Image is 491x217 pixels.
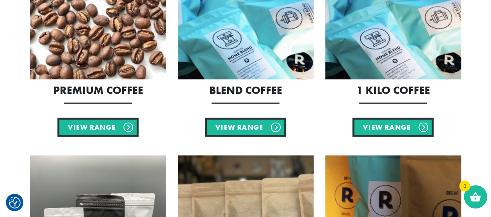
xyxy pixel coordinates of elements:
button: Consent Preferences [9,197,21,208]
a: View Range [205,118,286,137]
h2: 1 Kilo Coffee [325,85,461,96]
a: View Range [57,118,139,137]
h2: Blend Coffee [178,85,314,96]
a: View Range [352,118,434,137]
span: 0 [459,181,470,191]
h2: Premium Coffee [30,85,166,96]
img: Revisit consent button [9,197,21,208]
